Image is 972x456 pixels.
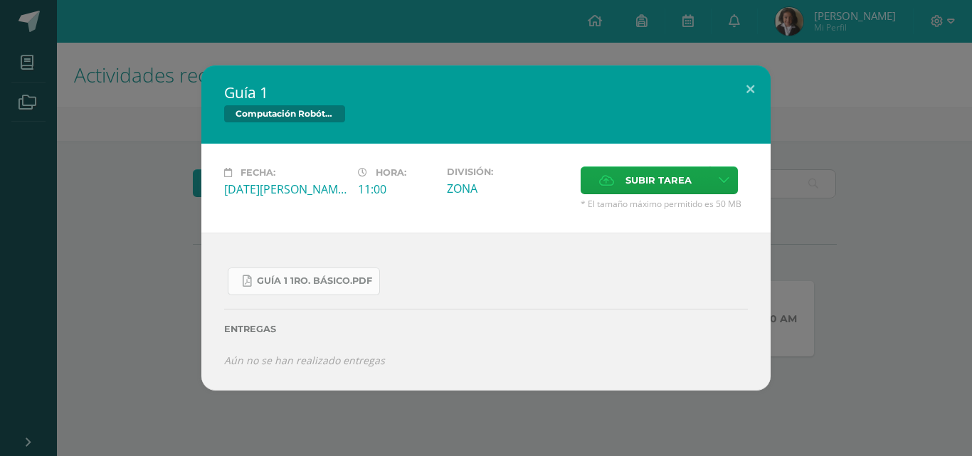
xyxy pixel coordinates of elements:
span: Fecha: [241,167,275,178]
a: Guía 1 1ro. Básico.pdf [228,267,380,295]
h2: Guía 1 [224,83,748,102]
div: ZONA [447,181,569,196]
span: Hora: [376,167,406,178]
i: Aún no se han realizado entregas [224,354,385,367]
span: * El tamaño máximo permitido es 50 MB [581,198,748,210]
span: Subir tarea [625,167,692,193]
label: División: [447,166,569,177]
div: [DATE][PERSON_NAME] [224,181,347,197]
button: Close (Esc) [730,65,771,114]
span: Guía 1 1ro. Básico.pdf [257,275,372,287]
div: 11:00 [358,181,435,197]
label: Entregas [224,324,748,334]
span: Computación Robótica [224,105,345,122]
